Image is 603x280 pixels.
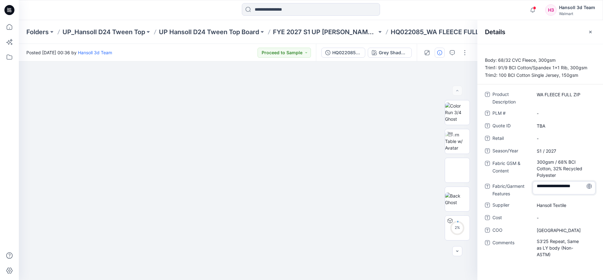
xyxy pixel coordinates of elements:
[273,28,377,36] a: FYE 2027 S1 UP [PERSON_NAME] TOP
[485,28,505,36] h2: Details
[492,135,530,143] span: Retail
[435,48,445,58] button: Details
[537,148,591,154] span: S1 / 2027
[492,109,530,118] span: PLM #
[492,239,530,258] span: Comments
[26,49,112,56] span: Posted [DATE] 00:36 by
[537,202,591,209] span: Hansoll Textile
[445,131,470,151] img: Turn Table w/ Avatar
[537,91,591,98] span: WA FLEECE FULL ZIP
[492,147,530,156] span: Season/Year
[559,4,595,11] div: Hansoll 3d Team
[492,122,530,131] span: Quote ID
[545,4,557,16] div: H3
[450,225,465,230] div: 2 %
[332,49,361,56] div: HQ022085_ADM FC_REV_WA FLEECE FULL ZIP
[78,50,112,55] a: Hansoll 3d Team
[321,48,365,58] button: HQ022085_ADM FC_REV_WA FLEECE FULL ZIP
[537,110,591,117] span: -
[537,214,591,221] span: -
[492,91,530,106] span: Product Description
[537,227,591,234] span: Vietnam
[445,193,470,206] img: Back Ghost
[62,28,145,36] a: UP_Hansoll D24 Tween Top
[492,160,530,179] span: Fabric GSM & Content
[559,11,595,16] div: Walmart
[26,28,49,36] a: Folders
[492,201,530,210] span: Supplier
[368,48,412,58] button: Grey Shadow (Pigment Dyeing)
[537,135,591,142] span: -
[492,226,530,235] span: COO
[159,28,259,36] a: UP Hansoll D24 Tween Top Board
[379,49,408,56] div: Grey Shadow (Pigment Dyeing)
[537,159,591,178] span: 300gsm / 68% BCI Cotton, 32% Recycled Polyester
[537,123,591,129] span: TBA
[537,238,591,258] span: S3'25 Repeat, Same as LY body (Non-ASTM)
[492,214,530,223] span: Cost
[492,182,530,198] span: Fabric/Garment Features
[477,56,603,79] p: Body: 68/32 CVC Fleece, 300gsm Trim1: 91/9 BCI Cotton/Spandex 1x1 Rib, 300gsm Trim2: 100 BCI Cott...
[391,28,491,36] p: HQ022085_WA FLEECE FULL ZIP
[445,103,470,122] img: Color Run 3/4 Ghost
